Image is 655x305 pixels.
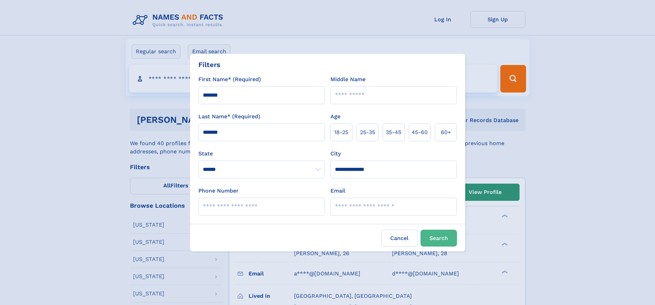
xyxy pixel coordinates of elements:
[412,128,428,137] span: 45‑60
[198,150,325,158] label: State
[330,150,341,158] label: City
[421,230,457,247] button: Search
[330,112,340,121] label: Age
[198,75,261,84] label: First Name* (Required)
[441,128,451,137] span: 60+
[330,187,345,195] label: Email
[381,230,418,247] label: Cancel
[360,128,375,137] span: 25‑35
[330,75,365,84] label: Middle Name
[198,112,260,121] label: Last Name* (Required)
[334,128,348,137] span: 18‑25
[198,59,220,70] div: Filters
[386,128,401,137] span: 35‑45
[198,187,239,195] label: Phone Number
